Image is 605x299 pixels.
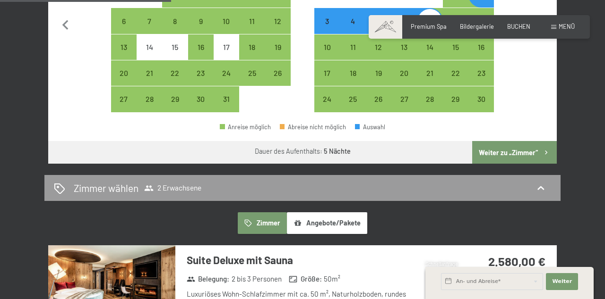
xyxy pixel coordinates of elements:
div: Anreise möglich [137,8,162,33]
div: Anreise möglich [391,60,417,86]
div: Anreise möglich [214,8,239,33]
div: Dauer des Aufenthalts: [255,147,351,156]
span: 2 Erwachsene [144,183,201,193]
div: 17 [315,69,339,93]
div: Anreise möglich [111,8,137,33]
span: 2 bis 3 Personen [232,274,282,284]
div: Anreise möglich [111,86,137,112]
div: Wed Oct 22 2025 [162,60,188,86]
div: Anreise möglich [265,8,290,33]
div: Thu Nov 13 2025 [391,34,417,60]
div: Anreise möglich [340,34,366,60]
div: 28 [418,95,441,119]
span: Weiter [552,278,572,285]
div: Anreise möglich [137,86,162,112]
div: Sun Nov 09 2025 [468,8,494,33]
b: 5 Nächte [324,147,351,155]
div: 23 [469,69,493,93]
h3: Suite Deluxe mit Sauna [187,253,442,267]
div: Tue Oct 14 2025 [137,34,162,60]
div: Anreise möglich [366,60,391,86]
div: 4 [341,17,365,41]
div: Wed Nov 26 2025 [366,86,391,112]
div: 30 [189,95,213,119]
div: 11 [341,43,365,67]
div: Anreise möglich [366,34,391,60]
div: Sun Oct 12 2025 [265,8,290,33]
div: 18 [341,69,365,93]
div: 18 [240,43,264,67]
button: Weiter [546,273,578,290]
div: Tue Oct 28 2025 [137,86,162,112]
div: Anreise möglich [340,8,366,33]
div: Mon Nov 10 2025 [314,34,340,60]
div: Tue Nov 04 2025 [340,8,366,33]
div: Anreise möglich [188,34,214,60]
div: Mon Oct 06 2025 [111,8,137,33]
div: 31 [215,95,238,119]
div: Anreise möglich [239,34,265,60]
div: 29 [444,95,467,119]
div: 8 [163,17,187,41]
div: 7 [138,17,161,41]
div: 26 [266,69,289,93]
div: Wed Nov 12 2025 [366,34,391,60]
div: 28 [138,95,161,119]
div: Sat Nov 29 2025 [443,86,468,112]
div: Anreise möglich [417,34,442,60]
div: 21 [418,69,441,93]
div: Anreise möglich [391,86,417,112]
div: Anreise nicht möglich [162,34,188,60]
div: 21 [138,69,161,93]
div: Fri Nov 21 2025 [417,60,442,86]
div: Sat Oct 11 2025 [239,8,265,33]
div: Sat Oct 18 2025 [239,34,265,60]
div: 5 [367,17,390,41]
div: 25 [341,95,365,119]
div: 14 [138,43,161,67]
div: 20 [392,69,416,93]
div: Anreise möglich [220,124,271,130]
div: 13 [392,43,416,67]
div: Sat Nov 08 2025 [443,8,468,33]
div: 24 [215,69,238,93]
div: Wed Oct 08 2025 [162,8,188,33]
div: Thu Nov 20 2025 [391,60,417,86]
div: Fri Oct 17 2025 [214,34,239,60]
div: Anreise möglich [314,8,340,33]
div: Fri Nov 28 2025 [417,86,442,112]
div: Anreise möglich [417,60,442,86]
div: Anreise möglich [340,60,366,86]
div: Anreise nicht möglich [214,34,239,60]
button: Weiter zu „Zimmer“ [472,141,557,164]
div: Tue Nov 25 2025 [340,86,366,112]
div: 11 [240,17,264,41]
div: Anreise möglich [443,34,468,60]
div: Mon Nov 24 2025 [314,86,340,112]
div: Anreise möglich [265,34,290,60]
div: Anreise möglich [162,8,188,33]
strong: 2.580,00 € [488,254,545,268]
div: Sun Nov 23 2025 [468,60,494,86]
div: Anreise möglich [443,86,468,112]
div: 30 [469,95,493,119]
div: 16 [469,43,493,67]
div: Sun Oct 19 2025 [265,34,290,60]
div: Abreise nicht möglich [280,124,346,130]
div: 26 [367,95,390,119]
div: Anreise möglich [239,60,265,86]
div: Anreise möglich [314,86,340,112]
div: Anreise möglich [111,34,137,60]
div: Anreise möglich [391,34,417,60]
div: 27 [392,95,416,119]
div: Anreise möglich [366,86,391,112]
strong: Größe : [289,274,322,284]
span: BUCHEN [507,23,530,30]
div: Anreise möglich [417,8,442,33]
div: Thu Oct 30 2025 [188,86,214,112]
div: 12 [367,43,390,67]
a: Premium Spa [411,23,447,30]
span: 50 m² [324,274,340,284]
div: Anreise möglich [340,86,366,112]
